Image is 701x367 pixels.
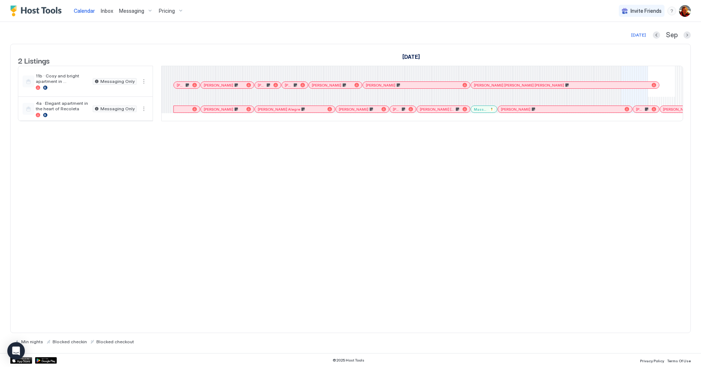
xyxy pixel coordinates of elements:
[573,64,578,71] span: 21
[501,107,530,112] span: [PERSON_NAME]
[7,342,25,360] div: Open Intercom Messenger
[273,62,292,73] a: September 10, 2025
[640,356,664,364] a: Privacy Policy
[36,73,90,84] span: 11b · Cosy and bright apartment in [GEOGRAPHIC_DATA]
[464,64,469,71] span: 17
[679,5,691,17] div: User profile
[666,31,678,39] span: Sep
[663,107,693,112] span: [PERSON_NAME]
[474,83,564,88] span: [PERSON_NAME] [PERSON_NAME] [PERSON_NAME]
[159,8,175,14] span: Pricing
[222,64,225,71] span: 8
[667,359,691,363] span: Terms Of Use
[101,7,113,15] a: Inbox
[119,8,144,14] span: Messaging
[101,8,113,14] span: Inbox
[285,83,292,88] span: [PERSON_NAME] [PERSON_NAME]
[337,64,342,71] span: Fri
[409,62,428,73] a: September 15, 2025
[651,62,671,73] a: September 24, 2025
[571,62,589,73] a: September 21, 2025
[21,339,43,344] span: Min nights
[679,62,698,73] a: September 25, 2025
[53,339,87,344] span: Blocked checkin
[204,107,233,112] span: [PERSON_NAME]
[470,64,480,71] span: Wed
[544,62,562,73] a: September 20, 2025
[10,5,65,16] a: Host Tools Logo
[221,62,238,73] a: September 8, 2025
[631,32,646,38] div: [DATE]
[358,64,363,71] span: 13
[275,64,280,71] span: 10
[330,62,344,73] a: September 12, 2025
[74,8,95,14] span: Calendar
[18,55,50,66] span: 2 Listings
[474,107,487,112] span: Mass producciones
[653,64,659,71] span: 24
[168,62,182,73] a: September 6, 2025
[366,83,395,88] span: [PERSON_NAME]
[667,356,691,364] a: Terms Of Use
[640,359,664,363] span: Privacy Policy
[519,62,533,73] a: September 19, 2025
[204,83,233,88] span: [PERSON_NAME]
[173,64,180,71] span: Sat
[196,64,199,71] span: 7
[681,64,686,71] span: 25
[521,64,525,71] span: 19
[416,64,426,71] span: Mon
[438,64,443,71] span: 16
[356,62,372,73] a: September 13, 2025
[226,64,236,71] span: Mon
[546,64,552,71] span: 20
[74,7,95,15] a: Calendar
[444,64,452,71] span: Tue
[332,64,336,71] span: 12
[177,83,184,88] span: [PERSON_NAME]
[303,64,307,71] span: 11
[382,62,400,73] a: September 14, 2025
[490,62,508,73] a: September 18, 2025
[553,64,560,71] span: Sat
[339,107,368,112] span: [PERSON_NAME]
[139,77,148,86] div: menu
[631,8,662,14] span: Invite Friends
[630,31,647,39] button: [DATE]
[683,31,691,39] button: Next month
[526,64,532,71] span: Fri
[492,64,497,71] span: 18
[667,7,676,15] div: menu
[139,104,148,113] button: More options
[634,64,642,71] span: Tue
[384,64,389,71] span: 14
[169,64,172,71] span: 6
[653,31,660,39] button: Previous month
[597,62,617,73] a: September 22, 2025
[599,64,605,71] span: 22
[436,62,454,73] a: September 16, 2025
[660,64,670,71] span: Wed
[254,64,262,71] span: Tue
[636,107,644,112] span: [PERSON_NAME]
[139,104,148,113] div: menu
[96,339,134,344] span: Blocked checkout
[390,64,398,71] span: Sun
[606,64,616,71] span: Mon
[258,107,300,112] span: [PERSON_NAME] Alegre
[308,64,317,71] span: Thu
[364,64,371,71] span: Sat
[139,77,148,86] button: More options
[10,357,32,364] a: App Store
[281,64,291,71] span: Wed
[200,64,208,71] span: Sun
[393,107,401,112] span: [PERSON_NAME]
[625,62,644,73] a: September 23, 2025
[248,62,264,73] a: September 9, 2025
[302,62,318,73] a: September 11, 2025
[258,83,265,88] span: [PERSON_NAME]
[410,64,415,71] span: 15
[333,358,364,363] span: © 2025 Host Tools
